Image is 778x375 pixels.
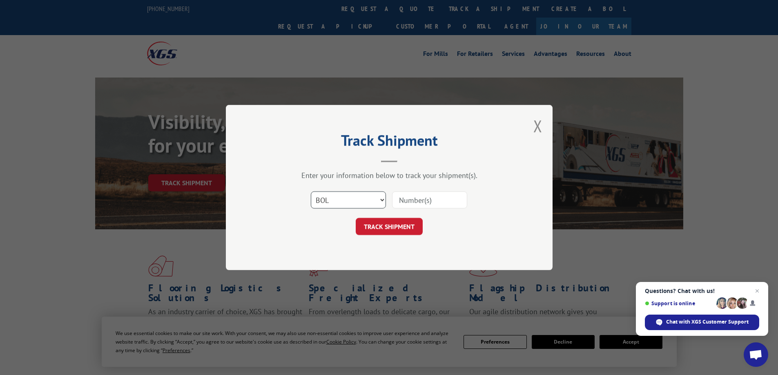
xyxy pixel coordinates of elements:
[267,171,512,180] div: Enter your information below to track your shipment(s).
[744,342,768,367] div: Open chat
[645,288,759,294] span: Questions? Chat with us!
[267,135,512,150] h2: Track Shipment
[533,115,542,137] button: Close modal
[752,286,762,296] span: Close chat
[645,300,713,306] span: Support is online
[356,218,423,235] button: TRACK SHIPMENT
[666,318,749,326] span: Chat with XGS Customer Support
[392,191,467,209] input: Number(s)
[645,315,759,330] div: Chat with XGS Customer Support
